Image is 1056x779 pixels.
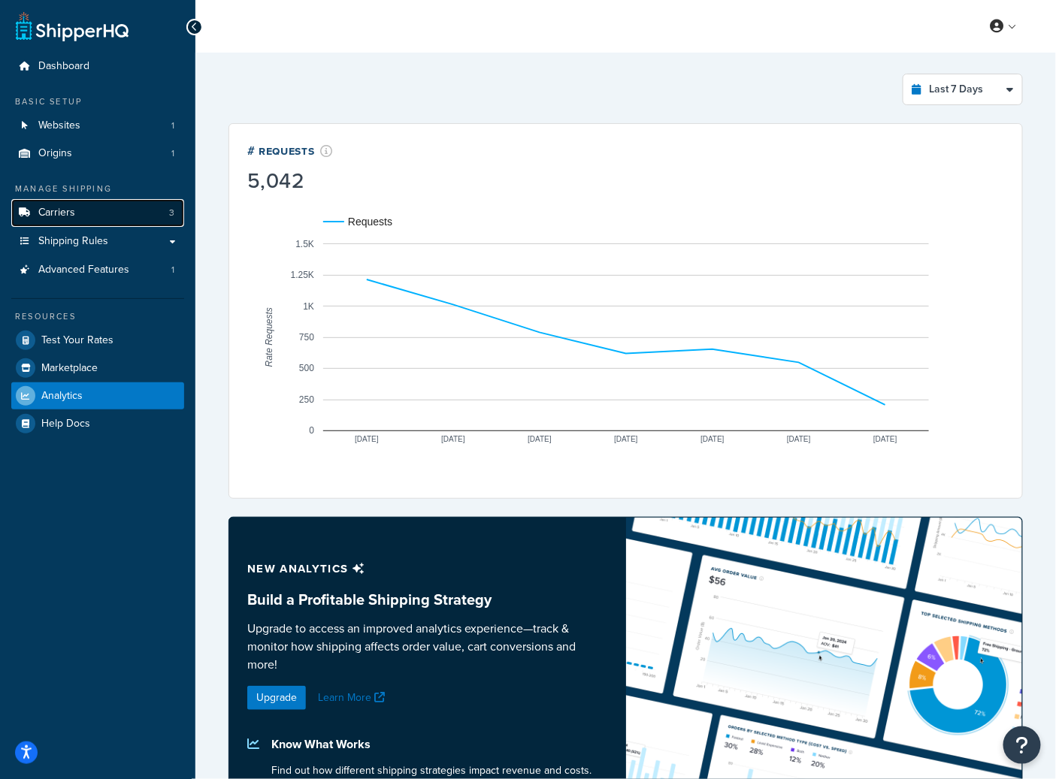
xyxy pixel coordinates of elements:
div: # Requests [247,142,333,159]
span: 1 [171,119,174,132]
text: 0 [309,426,314,436]
text: 750 [299,332,314,343]
span: Shipping Rules [38,235,108,248]
span: 3 [169,207,174,219]
a: Origins1 [11,140,184,168]
a: Test Your Rates [11,327,184,354]
text: [DATE] [355,436,379,444]
a: Help Docs [11,410,184,437]
a: Learn More [318,690,389,705]
span: Origins [38,147,72,160]
span: 1 [171,147,174,160]
p: Upgrade to access an improved analytics experience—track & monitor how shipping affects order val... [247,620,608,674]
p: Know What Works [271,734,608,755]
div: 5,042 [247,171,333,192]
span: Help Docs [41,418,90,430]
span: Websites [38,119,80,132]
text: 1.25K [291,270,314,280]
span: Marketplace [41,362,98,375]
a: Shipping Rules [11,228,184,255]
li: Advanced Features [11,256,184,284]
li: Carriers [11,199,184,227]
h3: Build a Profitable Shipping Strategy [247,591,608,608]
li: Origins [11,140,184,168]
text: 250 [299,394,314,405]
div: Basic Setup [11,95,184,108]
span: Test Your Rates [41,334,113,347]
text: 1K [303,301,314,312]
div: Resources [11,310,184,323]
a: Dashboard [11,53,184,80]
text: [DATE] [614,436,638,444]
span: Carriers [38,207,75,219]
div: Manage Shipping [11,183,184,195]
a: Marketplace [11,355,184,382]
text: [DATE] [441,436,465,444]
li: Websites [11,112,184,140]
span: Analytics [41,390,83,403]
text: [DATE] [787,436,811,444]
a: Carriers3 [11,199,184,227]
text: 500 [299,364,314,374]
text: 1.5K [295,239,314,249]
a: Advanced Features1 [11,256,184,284]
span: 1 [171,264,174,276]
span: Advanced Features [38,264,129,276]
p: New analytics [247,558,608,579]
text: Requests [348,216,392,228]
text: [DATE] [528,436,552,444]
text: Rate Requests [264,307,274,367]
text: [DATE] [700,436,725,444]
button: Open Resource Center [1003,726,1041,764]
a: Analytics [11,382,184,409]
a: Websites1 [11,112,184,140]
svg: A chart. [247,195,1004,480]
a: Upgrade [247,686,306,710]
text: [DATE] [873,436,897,444]
span: Dashboard [38,60,89,73]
